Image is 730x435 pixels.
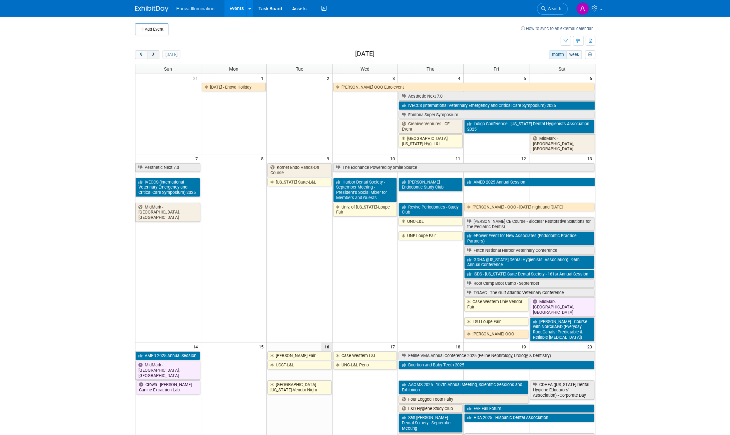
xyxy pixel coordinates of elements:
[464,288,594,297] a: TGAVC - The Gulf Atlantic Veterinary Conference
[192,342,201,351] span: 14
[464,217,594,231] a: [PERSON_NAME] CE Course - Bioclear Restorative Solutions for the Pediatric Dentist
[333,163,594,172] a: The Exchance Powered by Smile Source
[202,83,266,92] a: [DATE] - Enova Holiday
[399,111,594,119] a: Fontona Super Symposium
[464,255,594,269] a: GDHA ([US_STATE] Dental Hygienists’ Association) - 96th Annual Conference
[464,404,594,413] a: FAE Fall Forum
[546,6,561,11] span: Search
[195,154,201,163] span: 7
[399,120,463,133] a: Creative Ventures - CE Event
[530,380,594,399] a: CDHEA ([US_STATE] Dental Hygiene Educators’ Association) - Corporate Day
[530,134,595,153] a: MidMark - [GEOGRAPHIC_DATA], [GEOGRAPHIC_DATA]
[333,361,397,369] a: UNC-L&L Perio
[455,342,463,351] span: 18
[399,380,528,394] a: AAOMS 2025 - 107th Annual Meeting, Scientific Sessions and Exhibition
[326,74,332,82] span: 2
[389,154,398,163] span: 10
[399,361,594,369] a: Bourbon and Baby Teeth 2025
[389,342,398,351] span: 17
[464,413,594,422] a: HDA 2025 - Hispanic Dental Association
[588,53,592,57] i: Personalize Calendar
[585,50,595,59] button: myCustomButton
[530,297,595,316] a: MidMark - [GEOGRAPHIC_DATA], [GEOGRAPHIC_DATA]
[587,342,595,351] span: 20
[587,154,595,163] span: 13
[333,351,397,360] a: Case Western-L&L
[521,26,595,31] a: How to sync to an external calendar...
[399,404,463,413] a: L&D Hygiene Study Club
[164,66,172,72] span: Sun
[523,74,529,82] span: 5
[135,6,168,12] img: ExhibitDay
[399,203,463,217] a: Revive Periodontics - Study Club
[392,74,398,82] span: 3
[176,6,214,11] span: Enova Illumination
[399,217,463,226] a: UNC-L&L
[333,203,397,217] a: Univ. of [US_STATE]-Loupe Fair
[399,351,595,360] a: Feline VMA Annual Conference 2025 (Feline Nephrology, Urology, & Dentistry)
[464,203,594,212] a: [PERSON_NAME] - OOO - [DATE] night and [DATE]
[360,66,370,72] span: Wed
[559,66,566,72] span: Sat
[521,154,529,163] span: 12
[355,50,374,58] h2: [DATE]
[399,395,528,404] a: Four Legged Tooth Fairy
[521,342,529,351] span: 19
[427,66,435,72] span: Thu
[192,74,201,82] span: 31
[267,163,331,177] a: Komet Endo Hands-On Course
[464,279,594,288] a: Root Camp Boot Camp - September
[464,246,594,255] a: Fetch National Harbor Veterinary Conference
[455,154,463,163] span: 11
[464,270,594,278] a: ISDS - [US_STATE] State Dental Society - 161st Annual Session
[549,50,567,59] button: month
[576,2,589,15] img: Abby Nelson
[135,178,200,197] a: IVECCS (International Veterinary Emergency and Critical Care Symposium) 2025
[296,66,303,72] span: Tue
[260,154,266,163] span: 8
[147,50,159,59] button: next
[399,92,595,101] a: Aesthetic Next 7.0
[267,351,331,360] a: [PERSON_NAME] Fair
[135,203,200,222] a: MidMark - [GEOGRAPHIC_DATA], [GEOGRAPHIC_DATA]
[229,66,238,72] span: Mon
[464,297,528,311] a: Case Western Univ-Vendor Fair
[326,154,332,163] span: 9
[267,178,331,187] a: [US_STATE] State-L&L
[260,74,266,82] span: 1
[494,66,499,72] span: Fri
[333,178,397,202] a: Harbor Dental Society - September Meeting - President’s Social Mixer for Members and Guests
[162,50,180,59] button: [DATE]
[135,351,200,360] a: AMED 2025 Annual Session
[457,74,463,82] span: 4
[267,380,331,394] a: [GEOGRAPHIC_DATA][US_STATE]-Vendor Night
[589,74,595,82] span: 6
[537,3,568,15] a: Search
[399,413,463,432] a: San [PERSON_NAME] Dental Society - September Meeting
[399,231,463,240] a: UNE-Loupe Fair
[399,134,463,148] a: [GEOGRAPHIC_DATA][US_STATE]-Hyg. L&L
[135,163,200,172] a: Aesthetic Next 7.0
[464,120,594,133] a: Indigo Conference - [US_STATE] Dental Hygienists Association 2025
[464,231,594,245] a: ePower Event for New Associates (Endodontic Practice Partners)
[399,101,595,110] a: IVECCS (International Veterinary Emergency and Critical Care Symposium) 2025
[464,317,528,326] a: LSU-Loupe Fair
[135,23,168,35] button: Add Event
[258,342,266,351] span: 15
[464,330,528,338] a: [PERSON_NAME] OOO
[136,380,200,394] a: Crown - [PERSON_NAME] - Canine Extraction Lab
[267,361,331,369] a: UCSF-L&L
[135,50,147,59] button: prev
[321,342,332,351] span: 16
[566,50,582,59] button: week
[464,178,595,187] a: AMED 2025 Annual Session
[530,317,594,342] a: [PERSON_NAME] - Course with NorCalAGD (Everyday Root Canals: Predictable & Reliable [MEDICAL_DATA])
[135,361,200,380] a: MidMark - [GEOGRAPHIC_DATA], [GEOGRAPHIC_DATA]
[399,178,463,192] a: [PERSON_NAME] Endodontic Study Club
[333,83,594,92] a: [PERSON_NAME] OOO Euro event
